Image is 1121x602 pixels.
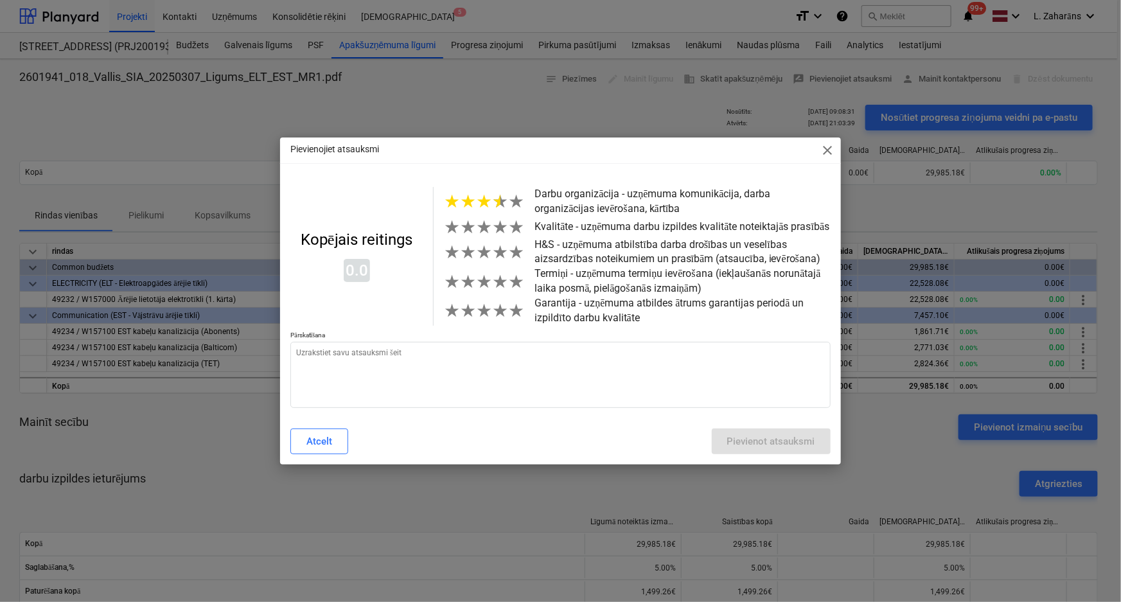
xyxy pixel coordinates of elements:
span: ★ [460,242,476,263]
span: ★ [492,242,508,263]
span: ★ [476,271,492,292]
span: ★ [476,191,492,212]
p: Kvalitāte - uzņēmuma darbu izpildes kvalitāte noteiktajās prasībās [534,220,830,235]
span: ★ [508,300,524,321]
p: Pievienojiet atsauksmi [290,143,379,156]
span: ★ [460,271,476,292]
span: ★ [492,271,508,292]
button: Atcelt [290,429,348,454]
p: Termiņi - uzņēmuma termiņu ievērošana (iekļaušanās norunātajā laika posmā, pielāgošanās izmaiņām) [534,267,830,296]
span: 0.0 [344,259,370,282]
span: ★ [508,242,524,263]
p: Darbu organizācija - uzņēmuma komunikācija, darba organizācijas ievērošana, kārtība [534,187,830,217]
span: ★ [444,191,460,212]
span: ★ [508,271,524,292]
p: H&S - uzņēmuma atbilstība darba drošības un veselības aizsardzības noteikumiem un prasībām (atsau... [534,238,830,267]
span: ★ [492,217,508,238]
div: Kopējais reitings [301,231,413,249]
span: ★ [508,191,524,212]
p: Garantija - uzņēmuma atbildes ātrums garantijas periodā un izpildīto darbu kvalitāte [534,296,830,326]
span: ★ [444,300,460,321]
span: ★ [444,271,460,292]
span: ★ [444,242,460,263]
span: ★ [444,217,460,238]
span: close [820,143,836,158]
span: ★ [476,217,492,238]
iframe: Chat Widget [1057,540,1121,602]
div: Atcelt [306,433,332,450]
span: ★ [460,300,476,321]
span: ★ [476,242,492,263]
span: ★ [476,300,492,321]
span: ★ [492,300,508,321]
p: Pārskatīšana [290,331,831,342]
span: ★ [508,217,524,238]
span: ★ [492,191,508,212]
span: ★ [460,217,476,238]
span: ★ [460,191,476,212]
